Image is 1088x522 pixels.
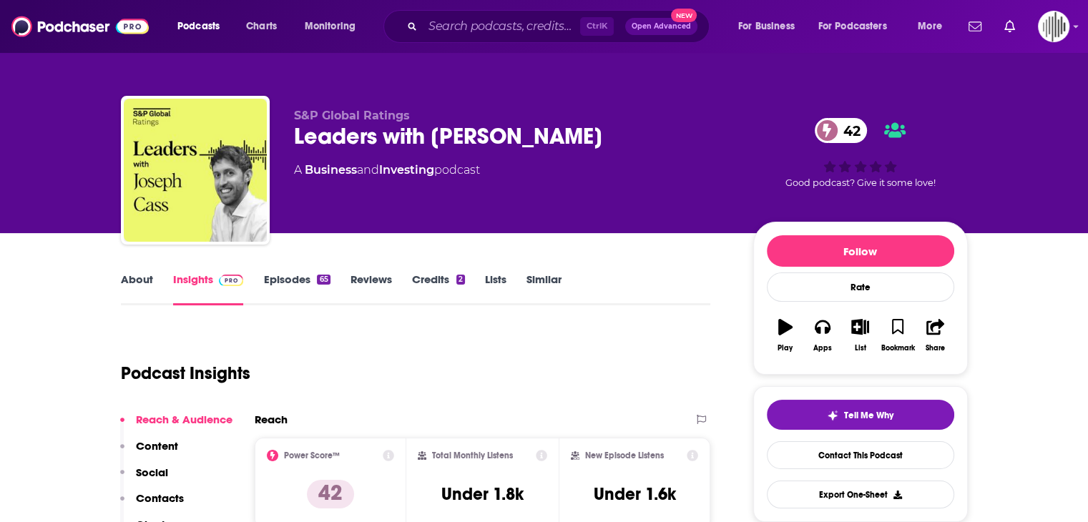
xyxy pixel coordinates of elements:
span: For Podcasters [818,16,887,36]
span: For Business [738,16,795,36]
button: Apps [804,310,841,361]
span: Logged in as gpg2 [1038,11,1069,42]
h2: New Episode Listens [585,450,664,461]
a: Reviews [351,272,392,305]
img: Leaders with Joseph Cass [124,99,267,242]
span: Tell Me Why [844,410,893,421]
div: 42Good podcast? Give it some love! [753,109,968,197]
button: Social [120,466,168,492]
button: open menu [809,15,908,38]
p: Contacts [136,491,184,505]
button: Play [767,310,804,361]
span: Ctrl K [580,17,614,36]
span: New [671,9,697,22]
div: Bookmark [881,344,914,353]
p: Content [136,439,178,453]
h3: Under 1.6k [594,483,676,505]
a: Credits2 [412,272,465,305]
div: A podcast [294,162,480,179]
a: Lists [485,272,506,305]
div: Rate [767,272,954,302]
input: Search podcasts, credits, & more... [423,15,580,38]
div: Apps [813,344,832,353]
a: 42 [815,118,868,143]
span: Charts [246,16,277,36]
p: 42 [307,480,354,508]
h1: Podcast Insights [121,363,250,384]
span: 42 [829,118,868,143]
div: 65 [317,275,330,285]
div: 2 [456,275,465,285]
span: Monitoring [305,16,356,36]
span: and [357,163,379,177]
img: tell me why sparkle [827,410,838,421]
img: User Profile [1038,11,1069,42]
a: Charts [237,15,285,38]
div: Search podcasts, credits, & more... [397,10,723,43]
button: Contacts [120,491,184,518]
h2: Total Monthly Listens [432,450,513,461]
span: More [918,16,942,36]
div: Share [926,344,945,353]
span: Open Advanced [632,23,691,30]
button: Reach & Audience [120,413,232,439]
p: Social [136,466,168,479]
a: Show notifications dropdown [963,14,987,39]
a: Episodes65 [263,272,330,305]
p: Reach & Audience [136,413,232,426]
h2: Reach [255,413,288,426]
div: List [855,344,866,353]
h2: Power Score™ [284,450,340,461]
button: Follow [767,235,954,267]
button: tell me why sparkleTell Me Why [767,400,954,430]
img: Podchaser - Follow, Share and Rate Podcasts [11,13,149,40]
span: Podcasts [177,16,220,36]
button: open menu [295,15,374,38]
button: Open AdvancedNew [625,18,697,35]
button: open menu [167,15,238,38]
span: S&P Global Ratings [294,109,410,122]
button: Content [120,439,178,466]
button: List [841,310,878,361]
button: open menu [908,15,960,38]
img: Podchaser Pro [219,275,244,286]
a: Investing [379,163,434,177]
a: About [121,272,153,305]
button: open menu [728,15,813,38]
a: Contact This Podcast [767,441,954,469]
button: Bookmark [879,310,916,361]
a: Show notifications dropdown [999,14,1021,39]
h3: Under 1.8k [441,483,524,505]
a: Similar [526,272,562,305]
button: Export One-Sheet [767,481,954,508]
div: Play [778,344,793,353]
a: InsightsPodchaser Pro [173,272,244,305]
button: Show profile menu [1038,11,1069,42]
a: Business [305,163,357,177]
button: Share [916,310,954,361]
span: Good podcast? Give it some love! [785,177,936,188]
